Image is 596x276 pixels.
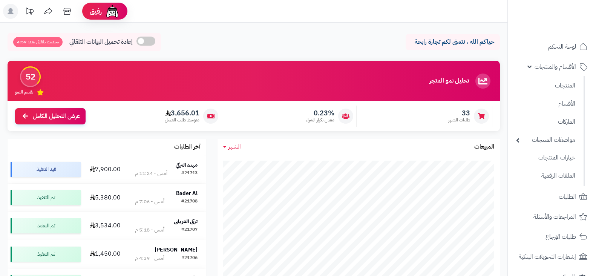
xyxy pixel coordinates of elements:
h3: آخر الطلبات [174,144,201,150]
div: أمس - 4:39 م [135,255,164,262]
div: أمس - 7:06 م [135,198,164,205]
p: حياكم الله ، نتمنى لكم تجارة رابحة [411,38,494,46]
a: الماركات [512,114,579,130]
span: عرض التحليل الكامل [33,112,80,121]
a: تحديثات المنصة [20,4,39,21]
div: أمس - 11:24 م [135,170,167,177]
div: #21706 [181,255,198,262]
a: إشعارات التحويلات البنكية [512,248,591,266]
img: logo-2.png [545,19,589,35]
span: 33 [448,109,470,117]
span: إشعارات التحويلات البنكية [519,251,576,262]
a: المنتجات [512,78,579,94]
span: الأقسام والمنتجات [535,61,576,72]
a: الملفات الرقمية [512,168,579,184]
span: الطلبات [559,192,576,202]
div: تم التنفيذ [11,218,81,233]
td: 3,534.00 [84,212,126,240]
a: لوحة التحكم [512,38,591,56]
span: طلبات الشهر [448,117,470,123]
a: المراجعات والأسئلة [512,208,591,226]
a: الشهر [223,143,241,151]
a: مواصفات المنتجات [512,132,579,148]
a: طلبات الإرجاع [512,228,591,246]
span: 3,656.01 [165,109,199,117]
div: أمس - 5:18 م [135,226,164,234]
h3: المبيعات [474,144,494,150]
span: لوحة التحكم [548,41,576,52]
strong: Bader Al [176,189,198,197]
span: تقييم النمو [15,89,33,95]
div: #21708 [181,198,198,205]
span: 0.23% [306,109,334,117]
span: تحديث تلقائي بعد: 4:59 [13,37,63,47]
a: عرض التحليل الكامل [15,108,86,124]
a: خيارات المنتجات [512,150,579,166]
img: ai-face.png [105,4,120,19]
div: تم التنفيذ [11,247,81,262]
div: تم التنفيذ [11,190,81,205]
a: الطلبات [512,188,591,206]
td: 1,450.00 [84,240,126,268]
div: #21707 [181,226,198,234]
span: إعادة تحميل البيانات التلقائي [69,38,133,46]
span: الشهر [228,142,241,151]
span: طلبات الإرجاع [545,232,576,242]
a: الأقسام [512,96,579,112]
strong: [PERSON_NAME] [155,246,198,254]
div: قيد التنفيذ [11,162,81,177]
span: المراجعات والأسئلة [533,212,576,222]
h3: تحليل نمو المتجر [429,78,469,84]
td: 7,900.00 [84,155,126,183]
strong: مهند التركي [176,161,198,169]
span: معدل تكرار الشراء [306,117,334,123]
span: متوسط طلب العميل [165,117,199,123]
div: #21713 [181,170,198,177]
strong: تركي العرياني [174,218,198,225]
td: 5,380.00 [84,184,126,212]
span: رفيق [90,7,102,16]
